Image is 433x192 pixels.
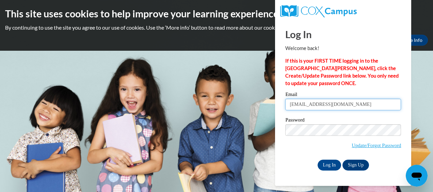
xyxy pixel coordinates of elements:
[285,117,401,124] label: Password
[342,160,369,171] a: Sign Up
[318,160,341,171] input: Log In
[5,7,428,20] h2: This site uses cookies to help improve your learning experience.
[352,143,401,148] a: Update/Forgot Password
[396,35,428,46] a: More Info
[5,24,428,31] p: By continuing to use the site you agree to our use of cookies. Use the ‘More info’ button to read...
[280,5,356,17] img: COX Campus
[285,45,401,52] p: Welcome back!
[285,92,401,99] label: Email
[285,58,399,86] strong: If this is your FIRST TIME logging in to the [GEOGRAPHIC_DATA][PERSON_NAME], click the Create/Upd...
[406,165,428,187] iframe: Button to launch messaging window
[285,27,401,41] h1: Log In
